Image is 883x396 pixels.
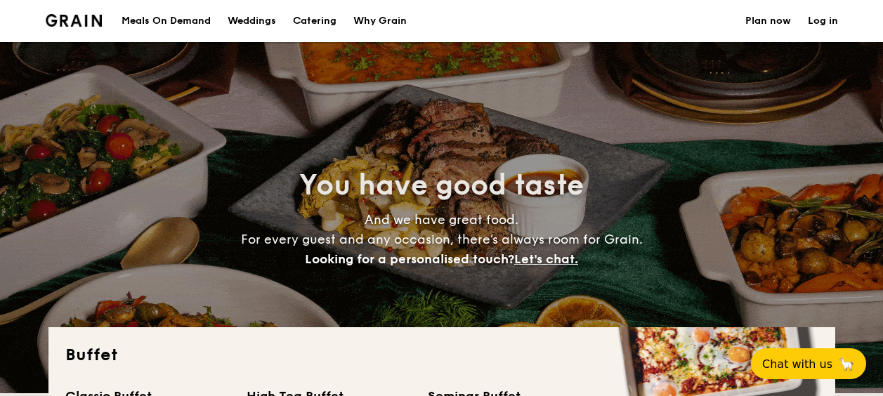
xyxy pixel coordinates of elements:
button: Chat with us🦙 [751,348,866,379]
h2: Buffet [65,344,818,367]
a: Logotype [46,14,103,27]
span: Let's chat. [514,251,578,267]
span: 🦙 [838,356,855,372]
span: Chat with us [762,357,832,371]
img: Grain [46,14,103,27]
